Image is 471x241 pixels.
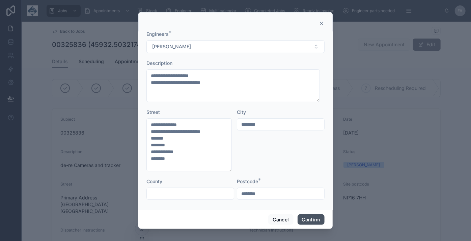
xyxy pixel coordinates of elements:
[146,178,162,184] span: County
[146,60,172,66] span: Description
[146,109,160,115] span: Street
[237,109,246,115] span: City
[298,214,325,225] button: Confirm
[237,178,258,184] span: Postcode
[152,43,191,50] span: [PERSON_NAME]
[146,31,169,37] span: Engineers
[146,40,325,53] button: Select Button
[268,214,293,225] button: Cancel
